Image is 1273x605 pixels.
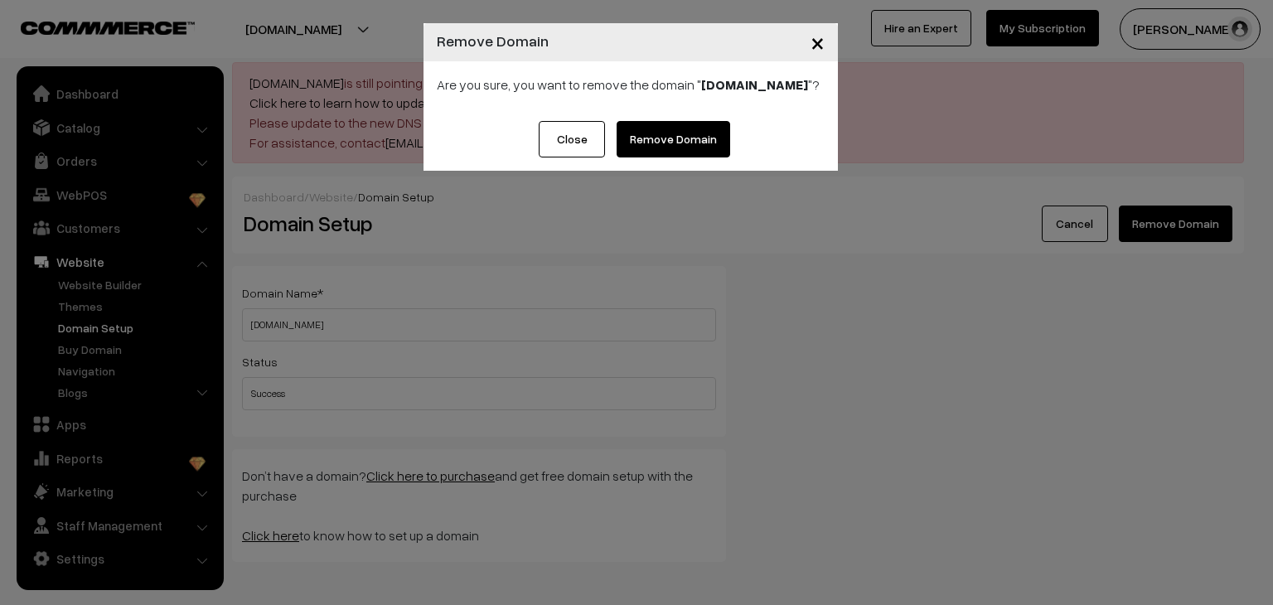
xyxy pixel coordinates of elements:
b: [DOMAIN_NAME] [701,76,808,93]
button: Close [797,17,838,68]
a: Remove Domain [617,121,730,157]
p: Are you sure, you want to remove the domain " "? [437,75,825,94]
h4: Remove Domain [437,30,549,52]
span: × [811,27,825,57]
button: Close [539,121,605,157]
